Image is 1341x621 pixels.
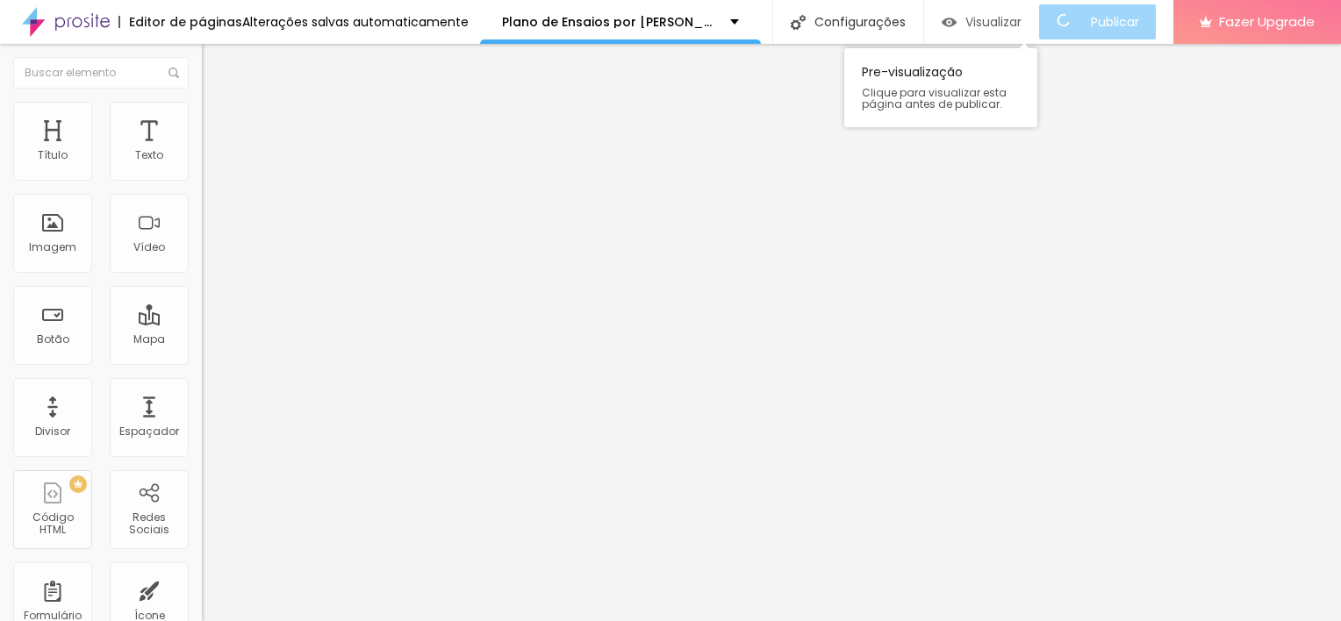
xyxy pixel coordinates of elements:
div: Vídeo [133,241,165,253]
div: Divisor [35,425,70,438]
span: Publicar [1091,15,1139,29]
img: Icone [791,15,806,30]
div: Alterações salvas automaticamente [242,16,469,28]
button: Visualizar [924,4,1039,39]
input: Buscar elemento [13,57,189,89]
div: Código HTML [18,511,87,537]
p: Plano de Ensaios por [PERSON_NAME] [502,16,717,28]
div: Imagem [29,241,76,253]
div: Título [38,149,68,161]
div: Editor de páginas [118,16,242,28]
span: Fazer Upgrade [1219,14,1315,29]
span: Visualizar [965,15,1022,29]
div: Espaçador [119,425,179,438]
iframe: Editor [202,44,1341,621]
img: view-1.svg [942,15,957,30]
div: Pre-visualização [844,48,1037,127]
span: Clique para visualizar esta página antes de publicar. [862,87,1020,110]
img: Icone [169,68,179,78]
div: Texto [135,149,163,161]
div: Botão [37,333,69,346]
div: Redes Sociais [114,511,183,537]
div: Mapa [133,333,165,346]
button: Publicar [1039,4,1156,39]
